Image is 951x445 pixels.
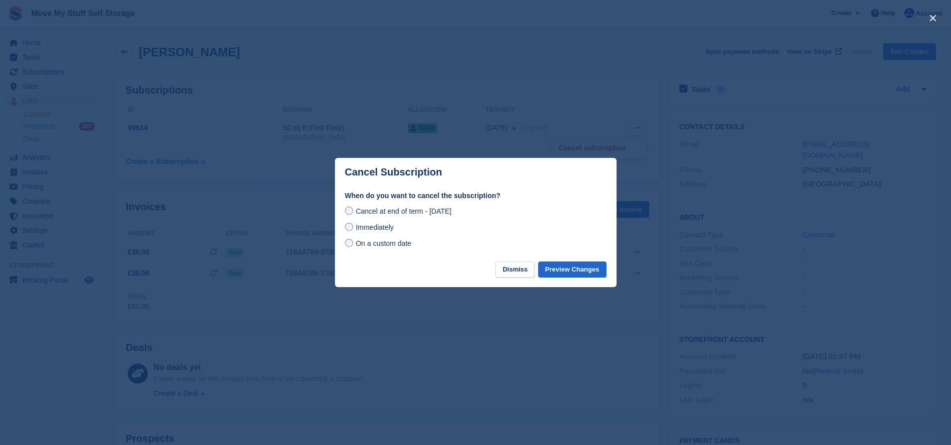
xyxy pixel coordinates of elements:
button: close [925,10,941,26]
button: Dismiss [495,261,535,278]
span: On a custom date [356,239,411,247]
input: Immediately [345,223,353,231]
input: Cancel at end of term - [DATE] [345,207,353,215]
input: On a custom date [345,239,353,247]
span: Immediately [356,223,393,231]
label: When do you want to cancel the subscription? [345,191,607,201]
span: Cancel at end of term - [DATE] [356,207,451,215]
p: Cancel Subscription [345,166,442,178]
button: Preview Changes [538,261,607,278]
